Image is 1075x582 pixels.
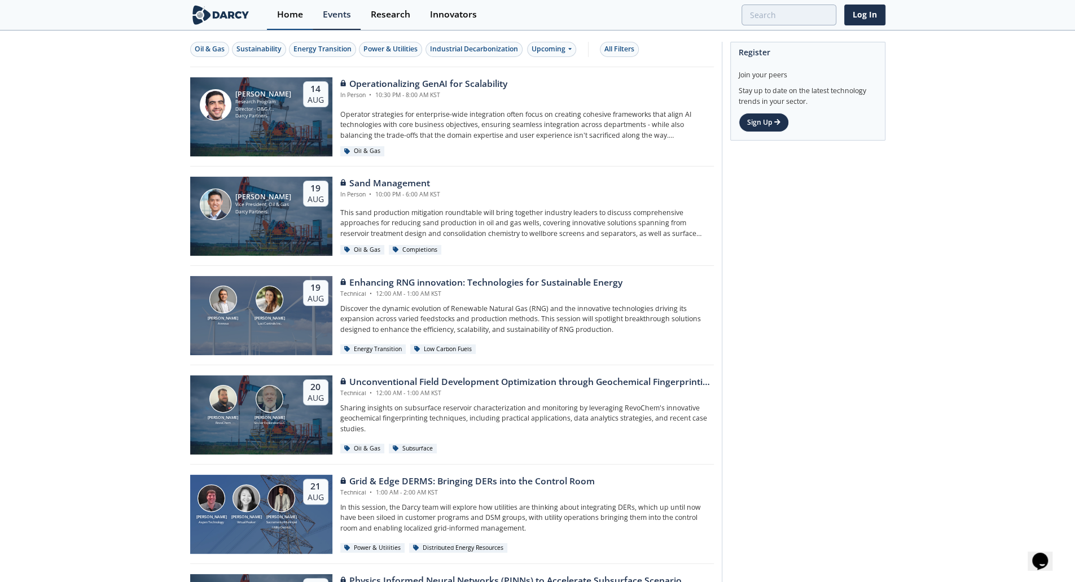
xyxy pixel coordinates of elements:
div: Join your peers [739,62,877,80]
img: Jonathan Curtis [198,484,225,512]
div: 19 [308,183,324,194]
div: Innovators [430,10,477,19]
a: Amir Akbari [PERSON_NAME] Anessa Nicole Neff [PERSON_NAME] Loci Controls Inc. 19 Aug Enhancing RN... [190,276,714,355]
div: RevoChem [205,421,240,425]
div: Loci Controls Inc. [252,321,287,326]
div: Sacramento Municipal Utility District. [264,520,299,530]
div: [PERSON_NAME] [205,415,240,421]
div: Technical 1:00 AM - 2:00 AM KST [340,488,595,497]
div: 20 [308,382,324,393]
button: Industrial Decarbonization [425,42,523,57]
img: logo-wide.svg [190,5,252,25]
div: Technical 12:00 AM - 1:00 AM KST [340,389,714,398]
div: Oil & Gas [340,146,385,156]
a: Sign Up [739,113,789,132]
div: [PERSON_NAME] [229,514,264,520]
div: Power & Utilities [340,543,405,553]
div: [PERSON_NAME] [205,316,240,322]
button: Oil & Gas [190,42,229,57]
a: Bob Aylsworth [PERSON_NAME] RevoChem John Sinclair [PERSON_NAME] Sinclair Exploration LLC 20 Aug ... [190,375,714,454]
div: Operationalizing GenAI for Scalability [340,77,507,91]
span: • [368,290,374,297]
div: Oil & Gas [340,444,385,454]
p: Sharing insights on subsurface reservoir characterization and monitoring by leveraging RevoChem's... [340,403,714,434]
button: Sustainability [232,42,286,57]
div: Events [323,10,351,19]
div: Aug [308,194,324,204]
p: Operator strategies for enterprise-wide integration often focus on creating cohesive frameworks t... [340,110,714,141]
button: Energy Transition [289,42,356,57]
button: Power & Utilities [359,42,422,57]
div: Industrial Decarbonization [430,44,518,54]
a: Log In [844,5,885,25]
div: Anessa [205,321,240,326]
div: Home [277,10,303,19]
span: • [367,190,374,198]
span: • [368,488,374,496]
a: Sami Sultan [PERSON_NAME] Research Program Director - O&G / Sustainability Darcy Partners 14 Aug ... [190,77,714,156]
div: Research [371,10,410,19]
div: Subsurface [389,444,437,454]
div: Completions [389,245,442,255]
img: John Sinclair [256,385,283,413]
div: Distributed Energy Resources [409,543,508,553]
img: Sami Sultan [200,89,231,121]
img: Nicole Neff [256,286,283,313]
div: Aug [308,95,324,105]
span: • [367,91,374,99]
div: 19 [308,282,324,294]
div: 14 [308,84,324,95]
div: Darcy Partners [235,208,291,216]
div: Unconventional Field Development Optimization through Geochemical Fingerprinting Technology [340,375,714,389]
p: Discover the dynamic evolution of Renewable Natural Gas (RNG) and the innovative technologies dri... [340,304,714,335]
div: Aug [308,492,324,502]
img: Brenda Chew [232,484,260,512]
div: Register [739,42,877,62]
div: Upcoming [527,42,576,57]
div: In Person 10:00 PM - 6:00 AM KST [340,190,440,199]
div: [PERSON_NAME] [194,514,229,520]
div: Aug [308,393,324,403]
div: Oil & Gas [195,44,225,54]
div: Sand Management [340,177,440,190]
p: This sand production mitigation roundtable will bring together industry leaders to discuss compre... [340,208,714,239]
div: [PERSON_NAME] [235,193,291,201]
div: Enhancing RNG innovation: Technologies for Sustainable Energy [340,276,622,290]
div: [PERSON_NAME] [264,514,299,520]
img: Amir Akbari [209,286,237,313]
a: Jonathan Curtis [PERSON_NAME] Aspen Technology Brenda Chew [PERSON_NAME] Virtual Peaker Yevgeniy ... [190,475,714,554]
div: Aspen Technology [194,520,229,524]
div: Oil & Gas [340,245,385,255]
div: Research Program Director - O&G / Sustainability [235,98,293,112]
button: All Filters [600,42,639,57]
div: Grid & Edge DERMS: Bringing DERs into the Control Room [340,475,595,488]
div: Sinclair Exploration LLC [252,421,287,425]
div: Sustainability [236,44,282,54]
div: 21 [308,481,324,492]
img: Ron Sasaki [200,189,231,220]
div: In Person 10:30 PM - 8:00 AM KST [340,91,507,100]
div: Aug [308,294,324,304]
div: Energy Transition [293,44,352,54]
img: Yevgeniy Postnov [267,484,295,512]
div: Technical 12:00 AM - 1:00 AM KST [340,290,622,299]
div: Darcy Partners [235,112,293,120]
div: [PERSON_NAME] [252,415,287,421]
p: In this session, the Darcy team will explore how utilities are thinking about integrating DERs, w... [340,502,714,533]
img: Bob Aylsworth [209,385,237,413]
div: Energy Transition [340,344,406,355]
div: Virtual Peaker [229,520,264,524]
input: Advanced Search [741,5,836,25]
a: Ron Sasaki [PERSON_NAME] Vice President, Oil & Gas Darcy Partners 19 Aug Sand Management In Perso... [190,177,714,256]
div: Vice President, Oil & Gas [235,201,291,208]
div: Power & Utilities [363,44,418,54]
div: [PERSON_NAME] [235,90,293,98]
div: All Filters [604,44,634,54]
div: [PERSON_NAME] [252,316,287,322]
div: Low Carbon Fuels [410,344,476,355]
div: Stay up to date on the latest technology trends in your sector. [739,80,877,107]
iframe: chat widget [1028,537,1064,571]
span: • [368,389,374,397]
